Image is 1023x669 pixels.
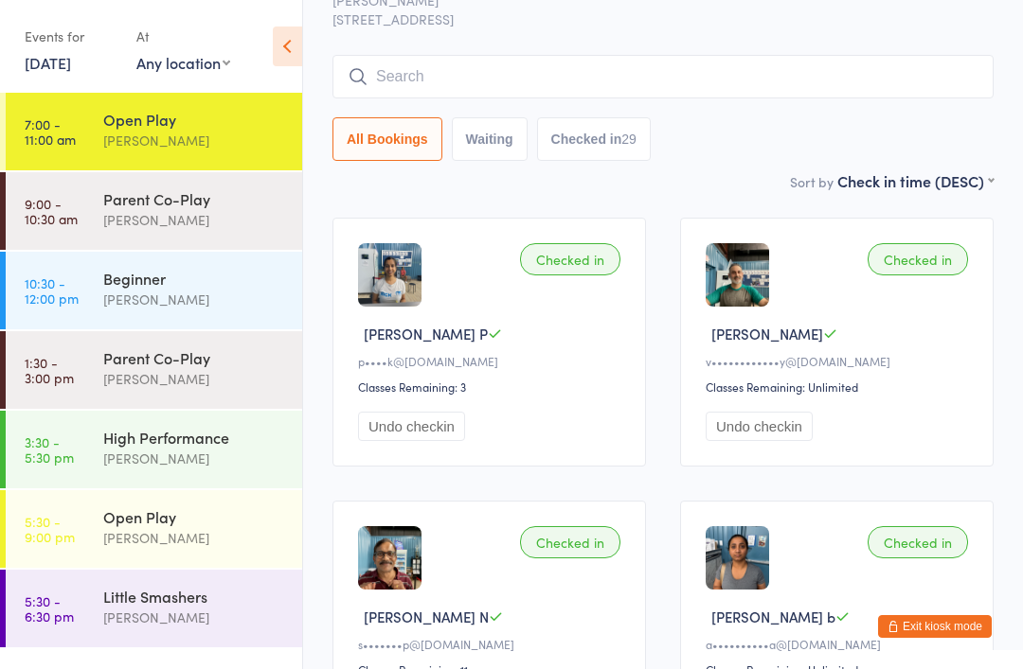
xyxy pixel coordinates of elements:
div: [PERSON_NAME] [103,527,286,549]
button: Waiting [452,117,528,161]
div: Checked in [868,526,968,558]
div: Parent Co-Play [103,188,286,209]
div: [PERSON_NAME] [103,289,286,310]
div: At [136,21,230,52]
div: Any location [136,52,230,73]
label: Sort by [790,172,834,191]
div: Check in time (DESC) [837,170,994,191]
div: Checked in [868,243,968,275]
div: [PERSON_NAME] [103,607,286,628]
a: [DATE] [25,52,71,73]
input: Search [332,55,994,98]
div: Open Play [103,506,286,527]
div: s•••••••p@[DOMAIN_NAME] [358,636,626,652]
div: Classes Remaining: 3 [358,379,626,395]
div: [PERSON_NAME] [103,130,286,151]
div: Little Smashers [103,586,286,607]
button: Checked in29 [537,117,651,161]
time: 10:30 - 12:00 pm [25,275,79,306]
div: p••••k@[DOMAIN_NAME] [358,353,626,369]
time: 9:00 - 10:30 am [25,196,78,226]
div: a••••••••••a@[DOMAIN_NAME] [706,636,974,652]
div: Open Play [103,109,286,130]
a: 3:30 -5:30 pmHigh Performance[PERSON_NAME] [6,411,302,488]
a: 7:00 -11:00 amOpen Play[PERSON_NAME] [6,93,302,170]
div: Checked in [520,243,620,275]
div: 29 [621,132,637,147]
a: 10:30 -12:00 pmBeginner[PERSON_NAME] [6,252,302,329]
span: [STREET_ADDRESS] [332,9,994,28]
div: Parent Co-Play [103,347,286,368]
time: 5:30 - 6:30 pm [25,593,74,624]
time: 1:30 - 3:00 pm [25,355,74,385]
a: 5:30 -9:00 pmOpen Play[PERSON_NAME] [6,490,302,568]
a: 9:00 -10:30 amParent Co-Play[PERSON_NAME] [6,172,302,250]
div: Checked in [520,526,620,558]
div: [PERSON_NAME] [103,209,286,231]
img: image1691937859.png [358,243,422,307]
div: Events for [25,21,117,52]
img: image1699930026.png [706,243,769,307]
button: Undo checkin [706,412,813,441]
button: All Bookings [332,117,442,161]
div: High Performance [103,427,286,448]
div: Beginner [103,268,286,289]
img: image1686698250.png [358,526,422,590]
img: image1740096674.png [706,526,769,590]
div: Classes Remaining: Unlimited [706,379,974,395]
span: [PERSON_NAME] N [364,607,489,626]
span: [PERSON_NAME] [711,324,823,343]
time: 3:30 - 5:30 pm [25,434,74,465]
a: 1:30 -3:00 pmParent Co-Play[PERSON_NAME] [6,331,302,409]
time: 5:30 - 9:00 pm [25,514,75,544]
time: 7:00 - 11:00 am [25,116,76,147]
button: Exit kiosk mode [878,615,992,638]
button: Undo checkin [358,412,465,441]
span: [PERSON_NAME] P [364,324,488,343]
div: [PERSON_NAME] [103,448,286,469]
div: v••••••••••••y@[DOMAIN_NAME] [706,353,974,369]
a: 5:30 -6:30 pmLittle Smashers[PERSON_NAME] [6,570,302,647]
div: [PERSON_NAME] [103,368,286,390]
span: [PERSON_NAME] b [711,607,835,626]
